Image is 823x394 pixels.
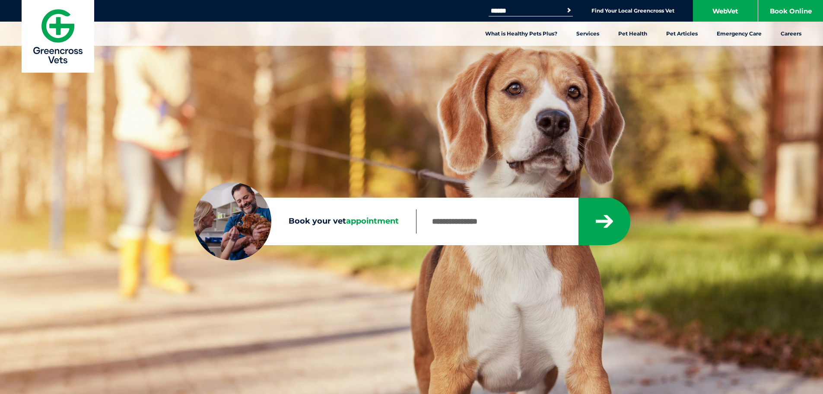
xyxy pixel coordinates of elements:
[591,7,674,14] a: Find Your Local Greencross Vet
[194,215,416,228] label: Book your vet
[707,22,771,46] a: Emergency Care
[476,22,567,46] a: What is Healthy Pets Plus?
[609,22,657,46] a: Pet Health
[771,22,811,46] a: Careers
[657,22,707,46] a: Pet Articles
[567,22,609,46] a: Services
[565,6,573,15] button: Search
[346,216,399,226] span: appointment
